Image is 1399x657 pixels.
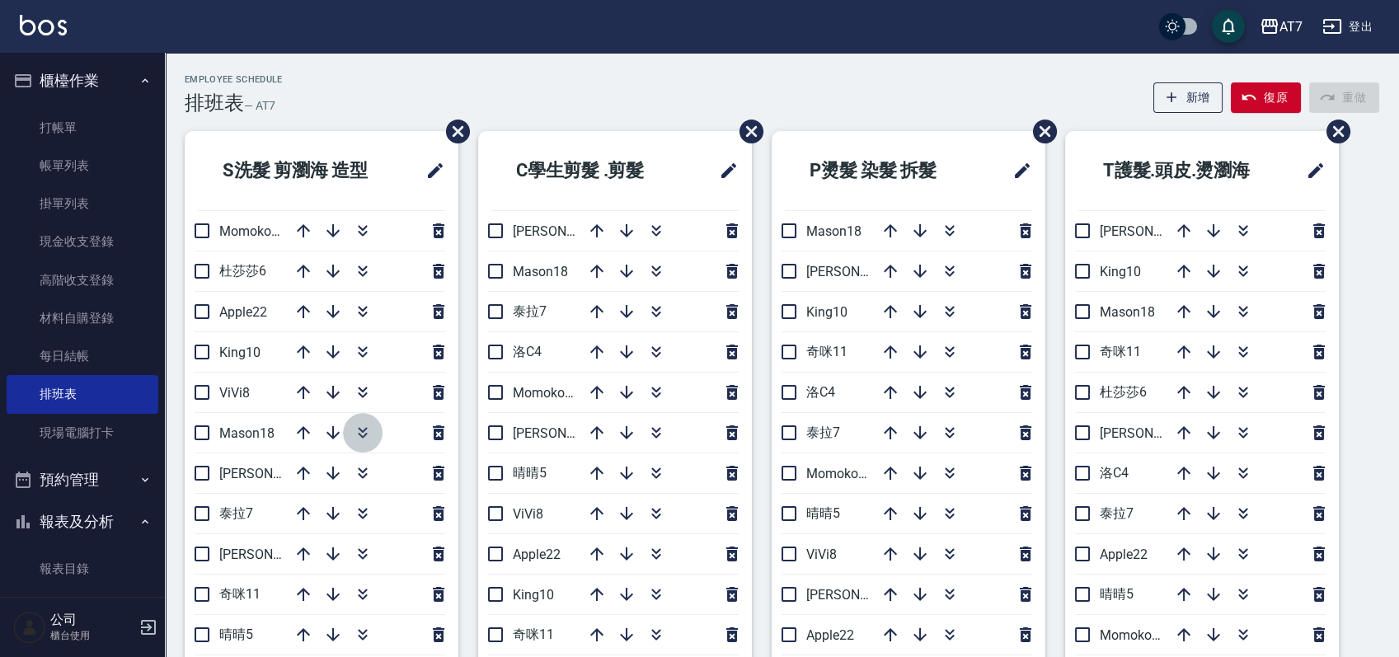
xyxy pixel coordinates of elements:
span: Apple22 [806,627,854,643]
span: 泰拉7 [1100,505,1134,521]
a: 店家日報表 [7,588,158,626]
a: 掛單列表 [7,185,158,223]
span: Mason18 [219,425,275,441]
h2: P燙髮 染髮 拆髮 [785,141,982,200]
h6: — AT7 [244,97,275,115]
span: 奇咪11 [513,626,554,642]
h2: S洗髮 剪瀏海 造型 [198,141,404,200]
span: 晴晴5 [219,626,253,642]
span: 刪除班表 [1021,107,1059,156]
span: 刪除班表 [1314,107,1353,156]
button: 登出 [1316,12,1379,42]
span: 泰拉7 [806,425,840,440]
span: 刪除班表 [434,107,472,156]
span: [PERSON_NAME]2 [513,425,619,441]
h3: 排班表 [185,92,244,115]
span: King10 [1100,264,1141,279]
span: Mason18 [1100,304,1155,320]
button: 櫃檯作業 [7,59,158,102]
h2: T護髮.頭皮.燙瀏海 [1078,141,1284,200]
span: 修改班表的標題 [1296,151,1326,190]
span: 奇咪11 [219,586,261,602]
h2: Employee Schedule [185,74,283,85]
span: Apple22 [1100,547,1148,562]
span: King10 [806,304,847,320]
span: King10 [219,345,261,360]
button: save [1212,10,1245,43]
span: [PERSON_NAME]2 [806,587,913,603]
a: 排班表 [7,375,158,413]
span: 杜莎莎6 [1100,384,1147,400]
span: 杜莎莎6 [219,263,266,279]
span: [PERSON_NAME]9 [513,223,619,239]
span: [PERSON_NAME]2 [1100,223,1206,239]
span: 泰拉7 [219,505,253,521]
div: AT7 [1279,16,1303,37]
span: Momoko12 [1100,627,1167,643]
a: 打帳單 [7,109,158,147]
span: 晴晴5 [513,465,547,481]
span: 修改班表的標題 [709,151,739,190]
span: [PERSON_NAME]2 [219,547,326,562]
p: 櫃台使用 [50,628,134,643]
button: 復原 [1231,82,1301,113]
span: ViVi8 [513,506,543,522]
img: Logo [20,15,67,35]
a: 高階收支登錄 [7,261,158,299]
span: Momoko12 [806,466,873,481]
h2: C學生剪髮 .剪髮 [491,141,688,200]
span: 洛C4 [806,384,835,400]
a: 每日結帳 [7,337,158,375]
a: 報表目錄 [7,550,158,588]
a: 現金收支登錄 [7,223,158,260]
span: Mason18 [513,264,568,279]
span: 奇咪11 [806,344,847,359]
span: King10 [513,587,554,603]
span: 修改班表的標題 [415,151,445,190]
span: 修改班表的標題 [1002,151,1032,190]
button: AT7 [1253,10,1309,44]
span: 晴晴5 [1100,586,1134,602]
span: ViVi8 [219,385,250,401]
span: [PERSON_NAME]9 [806,264,913,279]
span: [PERSON_NAME]9 [219,466,326,481]
span: 洛C4 [1100,465,1129,481]
a: 材料自購登錄 [7,299,158,337]
span: [PERSON_NAME]9 [1100,425,1206,441]
span: 晴晴5 [806,505,840,521]
h5: 公司 [50,612,134,628]
span: Apple22 [513,547,561,562]
span: 洛C4 [513,344,542,359]
button: 預約管理 [7,458,158,501]
span: 泰拉7 [513,303,547,319]
span: Mason18 [806,223,861,239]
span: Momoko12 [219,223,286,239]
img: Person [13,611,46,644]
a: 現場電腦打卡 [7,414,158,452]
span: 刪除班表 [727,107,766,156]
span: Momoko12 [513,385,580,401]
span: ViVi8 [806,547,837,562]
button: 報表及分析 [7,500,158,543]
span: 奇咪11 [1100,344,1141,359]
button: 新增 [1153,82,1223,113]
a: 帳單列表 [7,147,158,185]
span: Apple22 [219,304,267,320]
